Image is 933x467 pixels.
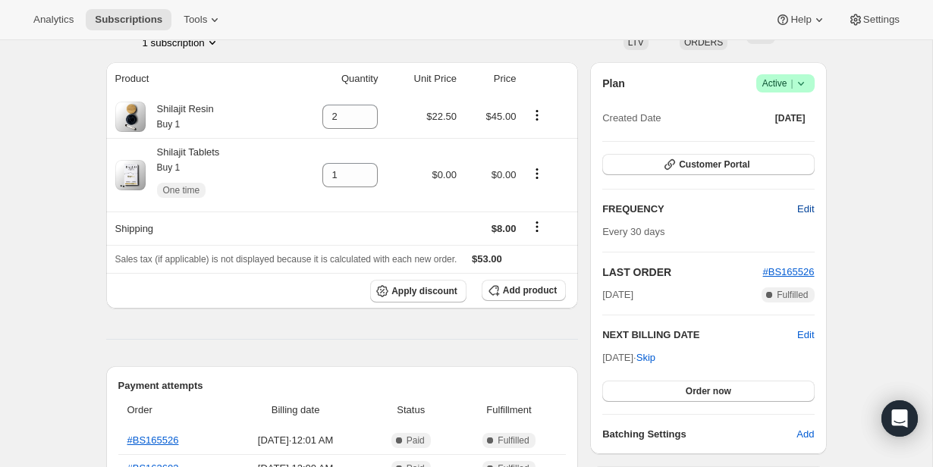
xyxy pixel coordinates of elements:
span: $0.00 [492,169,517,180]
img: product img [115,160,146,190]
span: Fulfilled [777,289,808,301]
img: product img [115,102,146,132]
span: [DATE] [775,112,806,124]
button: Settings [839,9,909,30]
span: Paid [407,434,425,447]
button: #BS165526 [763,265,815,280]
span: Tools [184,14,207,26]
button: Subscriptions [86,9,171,30]
button: Help [766,9,835,30]
th: Unit Price [382,62,461,96]
button: Analytics [24,9,83,30]
h2: LAST ORDER [602,265,762,280]
div: Shilajit Tablets [146,145,220,205]
span: Settings [863,14,900,26]
button: Apply discount [370,280,466,302]
small: Buy 1 [157,162,181,173]
span: Order now [686,385,731,397]
span: Sales tax (if applicable) is not displayed because it is calculated with each new order. [115,254,457,265]
span: | [790,77,793,89]
span: $8.00 [492,223,517,234]
span: ORDERS [684,37,723,48]
a: #BS165526 [127,434,179,446]
button: Edit [788,197,823,221]
small: Buy 1 [157,119,181,130]
button: Customer Portal [602,154,814,175]
th: Shipping [106,212,285,245]
span: $45.00 [486,111,517,122]
span: Subscriptions [95,14,162,26]
span: Help [790,14,811,26]
button: Product actions [143,35,220,50]
h2: FREQUENCY [602,202,797,217]
span: Status [370,403,452,418]
span: [DATE] · 12:01 AM [231,433,361,448]
button: Order now [602,381,814,402]
span: Add product [503,284,557,296]
th: Order [118,393,226,427]
div: Open Intercom Messenger [881,400,918,437]
button: Product actions [525,107,549,124]
button: Shipping actions [525,218,549,235]
span: Active [762,76,809,91]
span: [DATE] · [602,352,655,363]
span: Billing date [231,403,361,418]
span: LTV [628,37,644,48]
button: Edit [797,328,814,343]
span: One time [163,184,200,196]
button: Skip [627,346,664,370]
h2: NEXT BILLING DATE [602,328,797,343]
a: #BS165526 [763,266,815,277]
span: Analytics [33,14,74,26]
button: [DATE] [766,108,815,129]
span: Fulfilled [498,434,529,447]
button: Product actions [525,165,549,182]
span: $0.00 [432,169,457,180]
button: Add product [482,280,566,301]
span: Edit [797,202,814,217]
span: Add [796,427,814,442]
span: Every 30 days [602,226,664,237]
div: Shilajit Resin [146,102,214,132]
button: Add [787,422,823,447]
span: Skip [636,350,655,365]
h2: Payment attempts [118,378,567,393]
span: Created Date [602,111,661,126]
span: $53.00 [472,253,502,265]
span: [DATE] [602,287,633,302]
h6: Batching Settings [602,427,796,442]
span: Customer Portal [679,158,749,171]
h2: Plan [602,76,625,91]
button: Tools [174,9,231,30]
th: Price [461,62,520,96]
span: $22.50 [426,111,457,122]
th: Product [106,62,285,96]
span: Fulfillment [461,403,557,418]
th: Quantity [285,62,383,96]
span: Apply discount [391,285,457,297]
